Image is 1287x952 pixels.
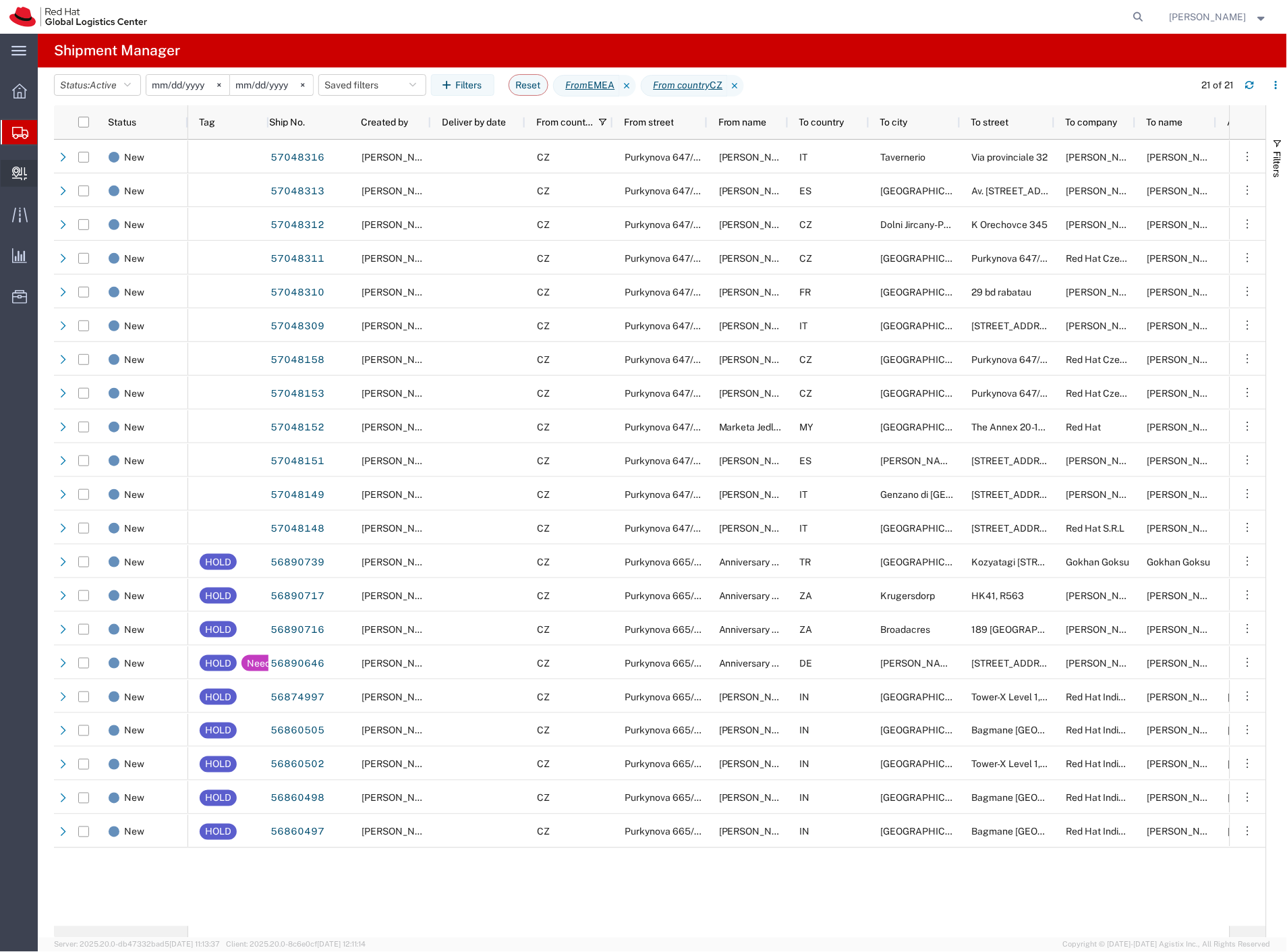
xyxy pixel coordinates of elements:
[625,186,706,196] span: Purkynova 647/111
[800,354,813,365] span: CZ
[205,655,231,671] div: HOLD
[537,287,550,298] span: CZ
[719,354,796,365] span: Dominik Galovic
[537,658,550,669] span: CZ
[625,523,706,534] span: Purkynova 647/111
[124,478,144,511] span: New
[719,692,851,702] span: Andrea Hanakova / LC hoodies
[719,253,796,264] span: Mackenzie Smit
[1147,354,1224,365] span: David Jez
[625,455,706,466] span: Purkynova 647/111
[719,455,796,466] span: Dominik Galovic
[124,242,144,275] span: New
[881,759,977,770] span: PUNE
[800,152,808,163] span: IT
[90,80,117,90] span: Active
[625,692,708,702] span: Purkynova 665/115
[124,309,144,343] span: New
[537,253,550,264] span: CZ
[1147,219,1224,230] span: Jakub Hrdlicka
[362,354,438,365] span: Dominik Galovic
[362,624,438,635] span: Filip Lizuch
[719,624,922,635] span: Anniversary award Q2CY25 / Kara Strang
[270,484,325,506] a: 57048149
[881,287,977,298] span: Marseille
[442,117,506,128] span: Deliver by date
[799,117,845,128] span: To country
[1147,692,1224,702] span: Pallav Sen Gupta
[972,590,1025,601] span: HK41, R563
[1066,523,1125,534] span: Red Hat S.R.L
[199,117,215,128] span: Tag
[800,455,812,466] span: ES
[247,655,290,671] div: Need Info
[537,422,550,432] span: CZ
[800,590,813,601] span: ZA
[205,588,231,604] div: HOLD
[800,725,810,736] span: IN
[800,759,810,770] span: IN
[881,692,977,702] span: PUNE
[1066,219,1143,230] span: Jakub Hrdlicka
[362,692,438,702] span: Sona Mala
[270,248,325,270] a: 57048311
[270,349,325,371] a: 57048158
[54,34,180,67] h4: Shipment Manager
[270,788,325,810] a: 56860498
[537,827,550,837] span: CZ
[881,455,1058,466] span: Saneja, Guils de Cerdanya
[270,754,325,776] a: 56860502
[124,646,144,680] span: New
[1147,827,1224,837] span: Jaison Raju
[800,388,813,399] span: CZ
[800,253,813,264] span: CZ
[1066,827,1191,837] span: Red Hat India Private Limited
[124,208,144,242] span: New
[9,7,147,27] img: logo
[124,613,144,646] span: New
[625,590,708,601] span: Purkynova 665/115
[205,554,231,570] div: HOLD
[719,388,796,399] span: Dominik Galovic
[881,354,977,365] span: BRNO
[625,557,708,567] span: Purkynova 665/115
[537,489,550,500] span: CZ
[537,152,550,163] span: CZ
[972,287,1032,298] span: 29 bd rabatau
[362,253,438,264] span: Mackenzie Smit
[537,725,550,736] span: CZ
[1066,590,1143,601] span: Gavin McDougall
[270,215,325,236] a: 57048312
[972,320,1138,331] span: Via Secondo Campini 20
[719,422,803,432] span: Marketa Jedlickova
[881,658,958,669] span: Wendelstein
[270,721,325,742] a: 56860505
[972,759,1139,770] span: Tower-X Level 1, Cyber City
[537,320,550,331] span: CZ
[1066,253,1152,264] span: Red Hat Czech s.r.o.
[972,624,1087,635] span: 189 Soho Junction
[971,117,1009,128] span: To street
[1147,590,1224,601] span: Gavin McDougall
[1147,624,1224,635] span: Nuno Martins
[566,78,588,92] i: From
[1147,287,1224,298] span: Jawed Khelil
[270,282,325,304] a: 57048310
[972,219,1048,230] span: K Orechovce 345
[624,117,674,128] span: From street
[54,941,220,949] span: Server: 2025.20.0-db47332bad5
[1147,388,1224,399] span: Jakub Volf
[625,253,706,264] span: Purkynova 647/111
[362,827,438,837] span: Filip Lizuch
[318,74,426,96] button: Saved filters
[553,75,620,96] span: From EMEA
[124,410,144,444] span: New
[362,557,438,567] span: Filip Lizuch
[537,624,550,635] span: CZ
[270,687,325,708] a: 56874997
[362,523,438,534] span: Dominik Galovic
[537,523,550,534] span: CZ
[537,590,550,601] span: CZ
[625,219,706,230] span: Purkynova 647/111
[1202,78,1234,92] div: 21 of 21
